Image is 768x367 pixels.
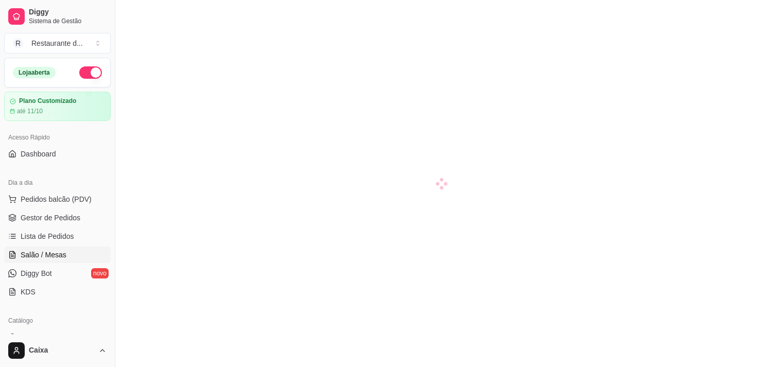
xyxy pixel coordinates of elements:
[4,329,111,345] a: Produtos
[21,287,36,297] span: KDS
[17,107,43,115] article: até 11/10
[4,338,111,363] button: Caixa
[31,38,83,48] div: Restaurante d ...
[29,17,107,25] span: Sistema de Gestão
[19,97,76,105] article: Plano Customizado
[4,265,111,282] a: Diggy Botnovo
[21,332,49,342] span: Produtos
[21,194,92,204] span: Pedidos balcão (PDV)
[21,268,52,278] span: Diggy Bot
[21,213,80,223] span: Gestor de Pedidos
[4,209,111,226] a: Gestor de Pedidos
[4,4,111,29] a: DiggySistema de Gestão
[21,250,66,260] span: Salão / Mesas
[13,67,56,78] div: Loja aberta
[13,38,23,48] span: R
[4,228,111,244] a: Lista de Pedidos
[4,174,111,191] div: Dia a dia
[4,146,111,162] a: Dashboard
[29,346,94,355] span: Caixa
[4,92,111,121] a: Plano Customizadoaté 11/10
[4,284,111,300] a: KDS
[21,231,74,241] span: Lista de Pedidos
[4,33,111,54] button: Select a team
[29,8,107,17] span: Diggy
[4,312,111,329] div: Catálogo
[79,66,102,79] button: Alterar Status
[4,191,111,207] button: Pedidos balcão (PDV)
[4,129,111,146] div: Acesso Rápido
[21,149,56,159] span: Dashboard
[4,247,111,263] a: Salão / Mesas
